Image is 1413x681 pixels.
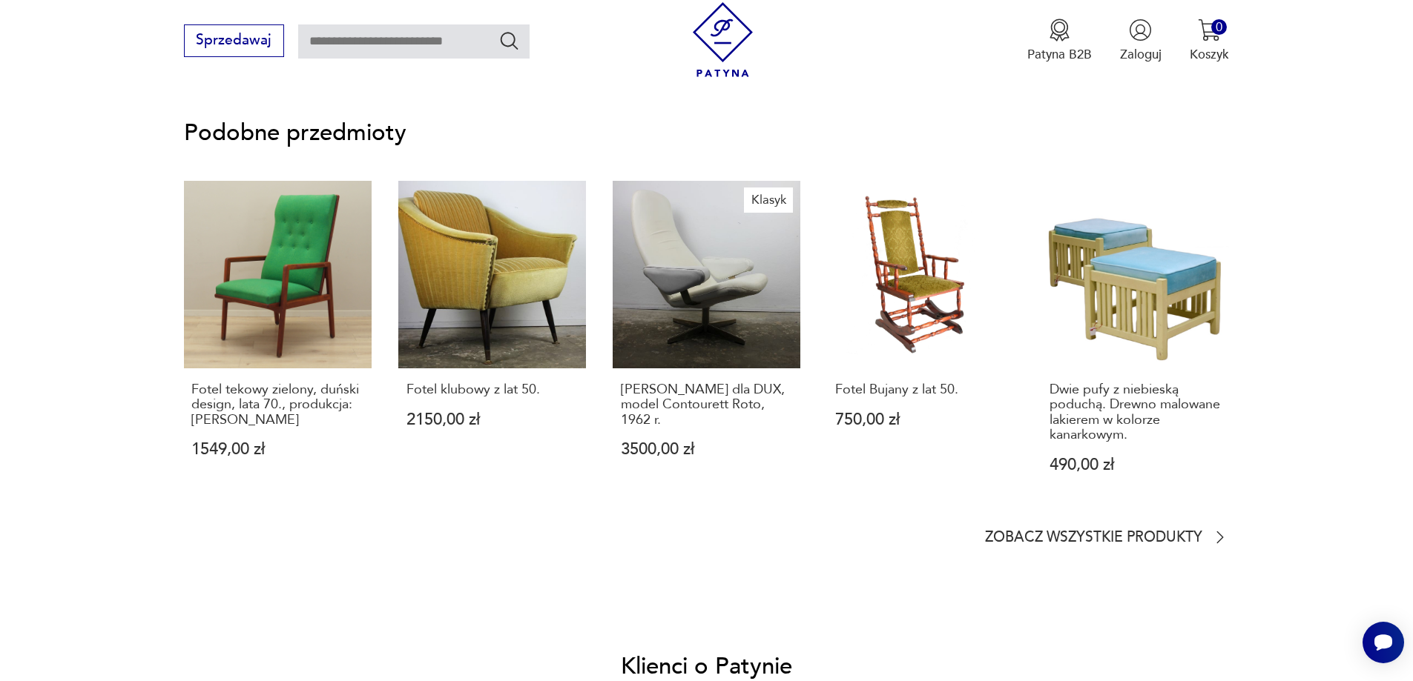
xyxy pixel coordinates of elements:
button: Zaloguj [1120,19,1162,63]
p: Fotel Bujany z lat 50. [835,382,1007,397]
p: Fotel klubowy z lat 50. [406,382,579,397]
a: Ikona medaluPatyna B2B [1027,19,1092,63]
iframe: Smartsupp widget button [1363,622,1404,663]
img: Patyna - sklep z meblami i dekoracjami vintage [685,2,760,77]
p: 3500,00 zł [621,442,793,457]
a: Zobacz wszystkie produkty [985,528,1229,546]
img: Ikonka użytkownika [1129,19,1152,41]
p: Dwie pufy z niebieską poduchą. Drewno malowane lakierem w kolorze kanarkowym. [1050,382,1222,443]
a: Fotel klubowy z lat 50.Fotel klubowy z lat 50.2150,00 zł [398,181,586,508]
p: [PERSON_NAME] dla DUX, model Contourett Roto, 1962 r. [621,382,793,428]
p: Koszyk [1190,46,1229,63]
img: Ikona medalu [1048,19,1071,41]
button: Szukaj [498,30,520,51]
a: Fotel Bujany z lat 50.Fotel Bujany z lat 50.750,00 zł [827,181,1015,508]
img: Ikona koszyka [1198,19,1221,41]
a: KlasykAlf Svensson dla DUX, model Contourett Roto, 1962 r.[PERSON_NAME] dla DUX, model Contourett... [613,181,800,508]
a: Fotel tekowy zielony, duński design, lata 70., produkcja: DaniaFotel tekowy zielony, duński desig... [184,181,372,508]
p: Patyna B2B [1027,46,1092,63]
p: 2150,00 zł [406,412,579,428]
button: Patyna B2B [1027,19,1092,63]
a: Dwie pufy z niebieską poduchą. Drewno malowane lakierem w kolorze kanarkowym.Dwie pufy z niebiesk... [1041,181,1229,508]
p: 750,00 zł [835,412,1007,428]
p: 490,00 zł [1050,457,1222,473]
button: Sprzedawaj [184,24,284,57]
p: Zobacz wszystkie produkty [985,532,1202,544]
button: 0Koszyk [1190,19,1229,63]
p: 1549,00 zł [191,442,363,457]
div: 0 [1211,19,1227,35]
a: Sprzedawaj [184,36,284,47]
p: Fotel tekowy zielony, duński design, lata 70., produkcja: [PERSON_NAME] [191,382,363,428]
p: Podobne przedmioty [184,122,1230,144]
p: Zaloguj [1120,46,1162,63]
